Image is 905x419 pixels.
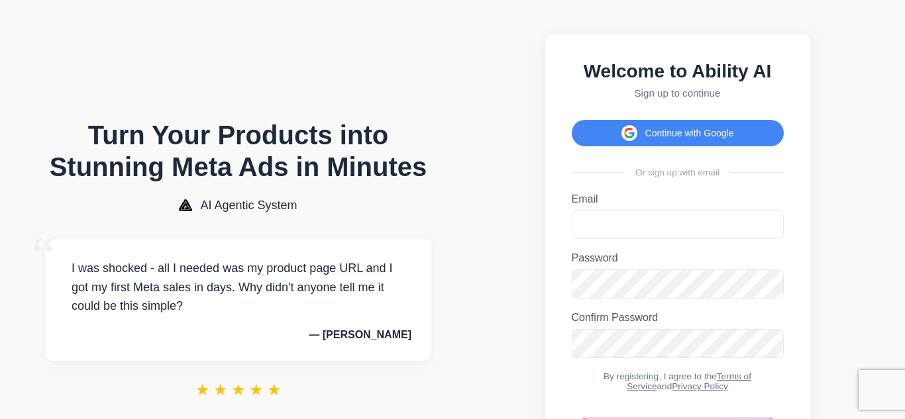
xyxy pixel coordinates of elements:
label: Email [572,193,784,205]
span: ★ [195,381,210,399]
div: By registering, I agree to the and [572,371,784,391]
span: “ [32,226,56,286]
button: Continue with Google [572,120,784,146]
span: ★ [231,381,246,399]
img: AI Agentic System Logo [179,199,192,211]
div: Or sign up with email [572,167,784,177]
span: ★ [213,381,228,399]
a: Terms of Service [627,371,751,391]
h1: Turn Your Products into Stunning Meta Ads in Minutes [45,119,431,183]
span: ★ [267,381,282,399]
h2: Welcome to Ability AI [572,61,784,82]
label: Confirm Password [572,312,784,324]
label: Password [572,252,784,264]
a: Privacy Policy [672,381,728,391]
p: — [PERSON_NAME] [65,329,411,341]
span: ★ [249,381,264,399]
p: I was shocked - all I needed was my product page URL and I got my first Meta sales in days. Why d... [65,259,411,316]
p: Sign up to continue [572,87,784,99]
span: AI Agentic System [200,199,297,212]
